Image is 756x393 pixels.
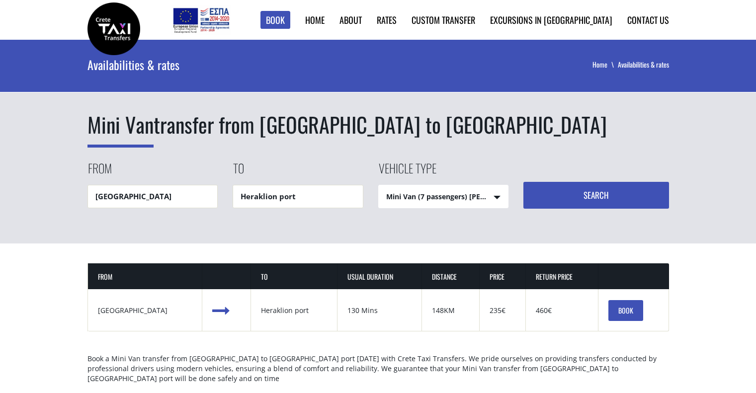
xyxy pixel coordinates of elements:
div: 235€ [490,306,515,315]
th: USUAL DURATION [337,263,421,290]
a: Book [260,11,290,29]
a: Excursions in [GEOGRAPHIC_DATA] [490,13,612,26]
th: PRICE [480,263,526,290]
div: Heraklion port [261,306,327,315]
span: Mini Van (7 passengers) [PERSON_NAME] [379,185,508,209]
a: BOOK [608,300,643,321]
div: 460€ [536,306,588,315]
a: Rates [377,13,397,26]
th: FROM [88,263,202,290]
input: Drop-off location [233,185,363,208]
li: Availabilities & rates [618,60,669,70]
h1: transfer from [GEOGRAPHIC_DATA] to [GEOGRAPHIC_DATA] [87,110,669,140]
div: [GEOGRAPHIC_DATA] [98,306,192,315]
th: RETURN PRICE [526,263,598,290]
label: Vehicle type [378,159,436,185]
div: 130 Mins [347,306,411,315]
img: e-bannersEUERDF180X90.jpg [171,5,231,35]
div: 148KM [432,306,469,315]
div: Availabilities & rates [87,40,405,89]
a: Home [592,59,618,70]
th: DISTANCE [422,263,480,290]
a: Custom Transfer [412,13,475,26]
span: Mini Van [87,109,154,148]
input: Pickup location [87,185,218,208]
a: Home [305,13,325,26]
img: Crete Taxi Transfers | Taxi transfer from Chania city to Heraklion port | Crete Taxi Transfers [87,2,140,55]
a: Contact us [627,13,669,26]
p: Book a Mini Van transfer from [GEOGRAPHIC_DATA] to [GEOGRAPHIC_DATA] port [DATE] with Crete Taxi ... [87,354,669,392]
a: About [339,13,362,26]
button: Search [523,182,669,209]
th: TO [251,263,337,290]
a: Crete Taxi Transfers | Taxi transfer from Chania city to Heraklion port | Crete Taxi Transfers [87,22,140,33]
label: From [87,159,112,185]
label: To [233,159,244,185]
